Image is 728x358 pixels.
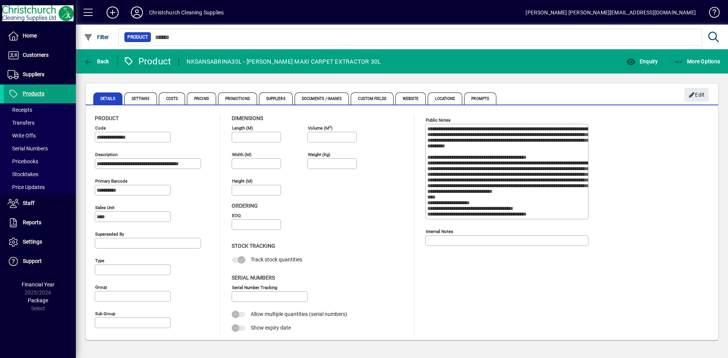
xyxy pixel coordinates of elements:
[23,71,44,77] span: Suppliers
[8,171,38,177] span: Stocktakes
[4,116,76,129] a: Transfers
[23,219,41,225] span: Reports
[95,205,115,210] mat-label: Sales unit
[125,6,149,19] button: Profile
[95,258,104,263] mat-label: Type
[251,256,302,263] span: Track stock quantities
[82,55,111,68] button: Back
[4,168,76,181] a: Stocktakes
[251,325,291,331] span: Show expiry date
[23,200,35,206] span: Staff
[4,129,76,142] a: Write Offs
[95,231,124,237] mat-label: Superseded by
[428,92,462,105] span: Locations
[218,92,257,105] span: Promotions
[149,6,224,19] div: Christchurch Cleaning Supplies
[426,229,453,234] mat-label: Internal Notes
[526,6,696,19] div: [PERSON_NAME] [PERSON_NAME][EMAIL_ADDRESS][DOMAIN_NAME]
[703,2,719,26] a: Knowledge Base
[259,92,293,105] span: Suppliers
[232,285,277,290] mat-label: Serial Number tracking
[4,155,76,168] a: Pricebooks
[8,184,45,190] span: Price Updates
[672,55,722,68] button: More Options
[8,133,36,139] span: Write Offs
[4,252,76,271] a: Support
[4,194,76,213] a: Staff
[4,46,76,65] a: Customers
[23,91,44,97] span: Products
[689,89,705,101] span: Edit
[329,125,331,128] sup: 3
[100,6,125,19] button: Add
[23,239,42,245] span: Settings
[232,243,275,249] span: Stock Tracking
[295,92,349,105] span: Documents / Images
[4,181,76,194] a: Price Updates
[684,88,709,102] button: Edit
[674,58,720,64] span: More Options
[95,115,119,121] span: Product
[232,152,251,157] mat-label: Width (m)
[95,125,106,131] mat-label: Code
[82,30,111,44] button: Filter
[232,203,258,209] span: Ordering
[23,52,49,58] span: Customers
[308,152,330,157] mat-label: Weight (Kg)
[4,142,76,155] a: Serial Numbers
[308,125,333,131] mat-label: Volume (m )
[23,33,37,39] span: Home
[464,92,496,105] span: Prompts
[395,92,426,105] span: Website
[426,117,450,123] mat-label: Public Notes
[28,297,48,303] span: Package
[22,281,55,288] span: Financial Year
[232,275,275,281] span: Serial Numbers
[626,58,658,64] span: Enquiry
[351,92,393,105] span: Custom Fields
[95,178,127,184] mat-label: Primary barcode
[187,56,381,68] div: NKSANSABRINA30L - [PERSON_NAME] MAXI CARPET EXTRACTOR 30L
[232,125,253,131] mat-label: Length (m)
[232,178,253,184] mat-label: Height (m)
[8,107,32,113] span: Receipts
[251,311,347,317] span: Allow multiple quantities (serial numbers)
[4,213,76,232] a: Reports
[159,92,185,105] span: Costs
[124,92,157,105] span: Settings
[4,103,76,116] a: Receipts
[93,92,122,105] span: Details
[95,152,118,157] mat-label: Description
[4,233,76,252] a: Settings
[8,158,38,164] span: Pricebooks
[127,33,148,41] span: Product
[95,285,107,290] mat-label: Group
[4,27,76,45] a: Home
[187,92,216,105] span: Pricing
[232,115,263,121] span: Dimensions
[84,58,109,64] span: Back
[8,120,35,126] span: Transfers
[4,65,76,84] a: Suppliers
[624,55,660,68] button: Enquiry
[23,258,42,264] span: Support
[232,213,241,218] mat-label: EOQ
[76,55,118,68] app-page-header-button: Back
[95,311,115,316] mat-label: Sub group
[8,145,48,152] span: Serial Numbers
[84,34,109,40] span: Filter
[123,55,171,67] div: Product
